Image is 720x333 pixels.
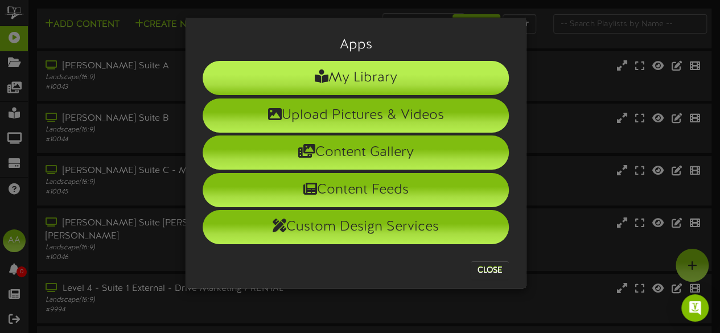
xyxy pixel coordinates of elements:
[203,135,509,170] li: Content Gallery
[471,261,509,279] button: Close
[203,98,509,133] li: Upload Pictures & Videos
[203,173,509,207] li: Content Feeds
[203,61,509,95] li: My Library
[203,210,509,244] li: Custom Design Services
[203,38,509,52] h3: Apps
[681,294,709,322] div: Open Intercom Messenger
